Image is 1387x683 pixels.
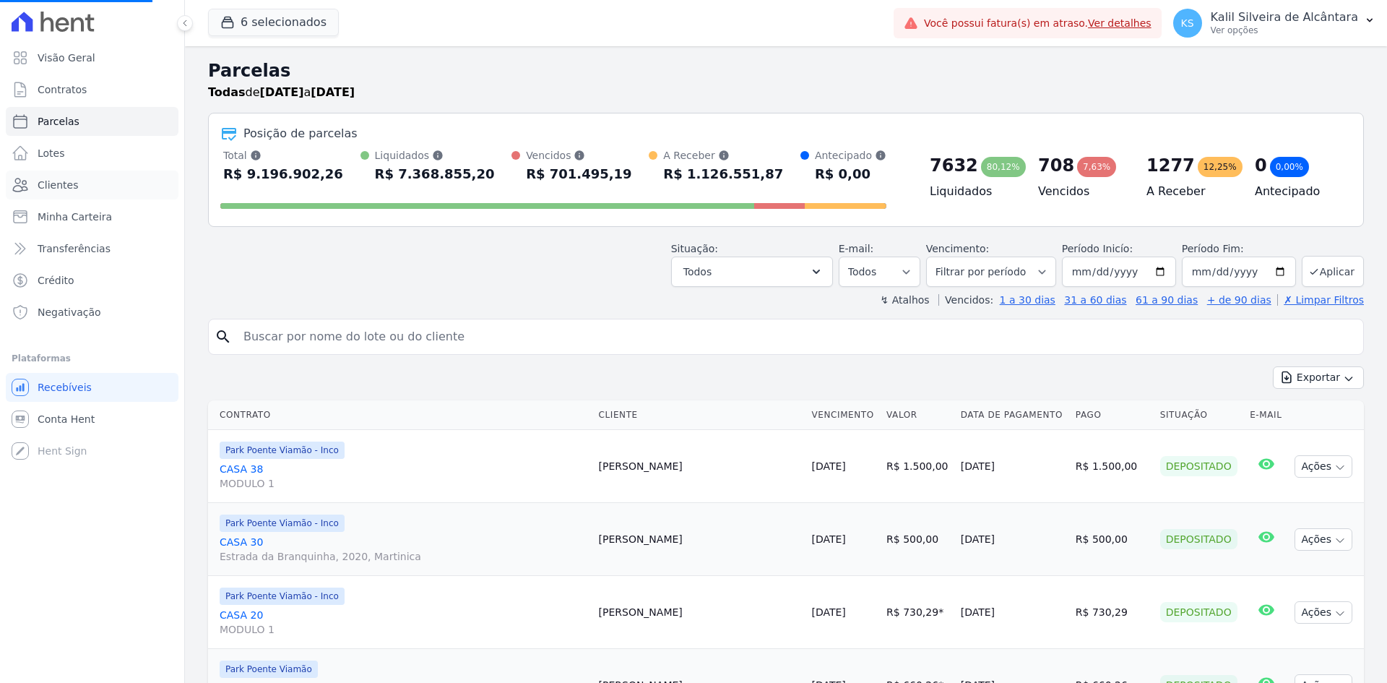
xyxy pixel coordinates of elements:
[1270,157,1309,177] div: 0,00%
[1295,528,1352,551] button: Ações
[1255,183,1340,200] h4: Antecipado
[805,400,881,430] th: Vencimento
[526,148,632,163] div: Vencidos
[220,549,587,564] span: Estrada da Branquinha, 2020, Martinica
[881,400,955,430] th: Valor
[6,266,178,295] a: Crédito
[38,210,112,224] span: Minha Carteira
[6,234,178,263] a: Transferências
[671,243,718,254] label: Situação:
[6,298,178,327] a: Negativação
[6,373,178,402] a: Recebíveis
[881,503,955,576] td: R$ 500,00
[208,9,339,36] button: 6 selecionados
[375,163,495,186] div: R$ 7.368.855,20
[375,148,495,163] div: Liquidados
[1211,10,1358,25] p: Kalil Silveira de Alcântara
[38,412,95,426] span: Conta Hent
[1295,601,1352,624] button: Ações
[1070,503,1154,576] td: R$ 500,00
[683,263,712,280] span: Todos
[924,16,1151,31] span: Você possui fatura(s) em atraso.
[1255,154,1267,177] div: 0
[955,576,1070,649] td: [DATE]
[1211,25,1358,36] p: Ver opções
[938,294,993,306] label: Vencidos:
[815,148,886,163] div: Antecipado
[1160,456,1237,476] div: Depositado
[38,380,92,395] span: Recebíveis
[1000,294,1055,306] a: 1 a 30 dias
[881,430,955,503] td: R$ 1.500,00
[38,114,79,129] span: Parcelas
[220,608,587,637] a: CASA 20MODULO 1
[208,400,593,430] th: Contrato
[1181,18,1194,28] span: KS
[955,430,1070,503] td: [DATE]
[811,460,845,472] a: [DATE]
[1070,400,1154,430] th: Pago
[38,146,65,160] span: Lotes
[220,588,345,605] span: Park Poente Viamão - Inco
[1062,243,1133,254] label: Período Inicío:
[955,503,1070,576] td: [DATE]
[930,183,1015,200] h4: Liquidados
[1070,576,1154,649] td: R$ 730,29
[12,350,173,367] div: Plataformas
[1146,183,1232,200] h4: A Receber
[880,294,929,306] label: ↯ Atalhos
[1077,157,1116,177] div: 7,63%
[1244,400,1288,430] th: E-mail
[220,442,345,459] span: Park Poente Viamão - Inco
[955,400,1070,430] th: Data de Pagamento
[208,84,355,101] p: de a
[220,535,587,564] a: CASA 30Estrada da Branquinha, 2020, Martinica
[526,163,632,186] div: R$ 701.495,19
[811,606,845,618] a: [DATE]
[6,43,178,72] a: Visão Geral
[311,85,355,99] strong: [DATE]
[208,85,246,99] strong: Todas
[208,58,1364,84] h2: Parcelas
[1160,529,1237,549] div: Depositado
[215,328,232,345] i: search
[1038,183,1123,200] h4: Vencidos
[1277,294,1364,306] a: ✗ Limpar Filtros
[6,139,178,168] a: Lotes
[1182,241,1296,257] label: Período Fim:
[1154,400,1244,430] th: Situação
[6,107,178,136] a: Parcelas
[593,400,806,430] th: Cliente
[663,163,783,186] div: R$ 1.126.551,87
[1302,256,1364,287] button: Aplicar
[1038,154,1074,177] div: 708
[593,430,806,503] td: [PERSON_NAME]
[1295,455,1352,478] button: Ações
[38,273,74,288] span: Crédito
[1162,3,1387,43] button: KS Kalil Silveira de Alcântara Ver opções
[6,405,178,434] a: Conta Hent
[926,243,989,254] label: Vencimento:
[220,476,587,491] span: MODULO 1
[6,171,178,199] a: Clientes
[839,243,874,254] label: E-mail:
[38,305,101,319] span: Negativação
[1160,602,1237,622] div: Depositado
[593,576,806,649] td: [PERSON_NAME]
[1207,294,1271,306] a: + de 90 dias
[223,163,343,186] div: R$ 9.196.902,26
[220,622,587,637] span: MODULO 1
[1070,430,1154,503] td: R$ 1.500,00
[815,163,886,186] div: R$ 0,00
[260,85,304,99] strong: [DATE]
[38,241,111,256] span: Transferências
[6,202,178,231] a: Minha Carteira
[1088,17,1151,29] a: Ver detalhes
[663,148,783,163] div: A Receber
[220,462,587,491] a: CASA 38MODULO 1
[981,157,1026,177] div: 80,12%
[811,533,845,545] a: [DATE]
[220,661,318,678] span: Park Poente Viamão
[1146,154,1195,177] div: 1277
[593,503,806,576] td: [PERSON_NAME]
